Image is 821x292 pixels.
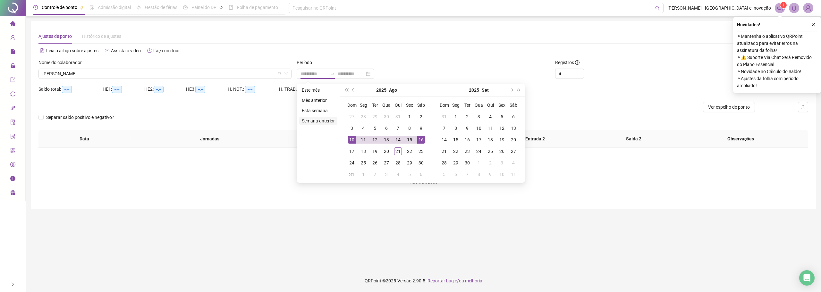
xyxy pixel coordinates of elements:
span: file [10,46,15,59]
td: 2025-10-08 [473,169,485,180]
td: 2025-08-21 [392,146,404,157]
span: --:-- [154,86,164,93]
span: Ajustes de ponto [38,34,72,39]
td: 2025-10-01 [473,157,485,169]
td: 2025-09-28 [438,157,450,169]
span: upload [800,104,806,110]
li: Esta semana [299,107,337,114]
div: 28 [360,113,367,121]
span: Leia o artigo sobre ajustes [46,48,98,53]
div: 12 [498,124,506,132]
td: 2025-08-14 [392,134,404,146]
div: 14 [440,136,448,144]
div: 2 [371,171,379,178]
td: 2025-08-08 [404,122,415,134]
td: 2025-08-22 [404,146,415,157]
span: gift [10,187,15,200]
th: Qua [473,99,485,111]
th: Observações [678,130,803,148]
td: 2025-09-22 [450,146,461,157]
span: Gestão de férias [145,5,177,10]
div: 29 [452,159,460,167]
td: 2025-08-05 [369,122,381,134]
span: ⚬ Mantenha o aplicativo QRPoint atualizado para evitar erros na assinatura da folha! [737,33,817,54]
div: HE 3: [186,86,228,93]
span: youtube [105,48,109,53]
div: 30 [417,159,425,167]
td: 2025-09-24 [473,146,485,157]
td: 2025-09-21 [438,146,450,157]
td: 2025-09-14 [438,134,450,146]
td: 2025-07-30 [381,111,392,122]
td: 2025-09-06 [508,111,519,122]
div: H. TRAB.: [279,86,334,93]
td: 2025-08-13 [381,134,392,146]
div: 15 [452,136,460,144]
td: 2025-07-27 [346,111,358,122]
div: 30 [463,159,471,167]
div: 1 [360,171,367,178]
img: 57791 [803,3,813,13]
td: 2025-09-03 [473,111,485,122]
div: 5 [440,171,448,178]
div: 31 [348,171,356,178]
span: Versão [397,278,411,283]
span: Separar saldo positivo e negativo? [44,114,117,121]
th: Sáb [415,99,427,111]
span: Assista o vídeo [111,48,141,53]
div: 13 [383,136,390,144]
div: 4 [510,159,517,167]
th: Seg [450,99,461,111]
td: 2025-09-05 [404,169,415,180]
button: Ver espelho de ponto [703,102,755,112]
div: 4 [487,113,494,121]
div: Open Intercom Messenger [799,270,815,286]
td: 2025-08-11 [358,134,369,146]
span: Reportar bug e/ou melhoria [427,278,482,283]
span: history [147,48,152,53]
div: 5 [371,124,379,132]
div: 10 [348,136,356,144]
th: Dom [346,99,358,111]
th: Entrada 2 [486,130,584,148]
div: 28 [440,159,448,167]
span: Faça um tour [153,48,180,53]
td: 2025-08-15 [404,134,415,146]
div: 2 [417,113,425,121]
div: 24 [348,159,356,167]
td: 2025-09-29 [450,157,461,169]
span: down [284,72,288,76]
span: --:-- [195,86,205,93]
div: 25 [360,159,367,167]
td: 2025-10-11 [508,169,519,180]
div: 2 [487,159,494,167]
td: 2025-10-03 [496,157,508,169]
div: 26 [371,159,379,167]
div: 23 [417,147,425,155]
div: 17 [475,136,483,144]
td: 2025-08-27 [381,157,392,169]
span: Histórico de ajustes [82,34,121,39]
span: --:-- [245,86,255,93]
span: --:-- [62,86,72,93]
div: HE 1: [103,86,144,93]
td: 2025-09-02 [369,169,381,180]
div: Não há dados [46,179,800,186]
td: 2025-09-08 [450,122,461,134]
span: book [229,5,233,10]
div: 7 [440,124,448,132]
td: 2025-09-02 [461,111,473,122]
div: 21 [440,147,448,155]
th: Qua [381,99,392,111]
span: Admissão digital [98,5,131,10]
td: 2025-09-15 [450,134,461,146]
td: 2025-09-06 [415,169,427,180]
div: 9 [463,124,471,132]
div: 15 [406,136,413,144]
span: file-done [89,5,94,10]
span: search [655,6,660,11]
div: 18 [360,147,367,155]
div: 7 [463,171,471,178]
span: 1 [783,3,785,7]
div: 24 [475,147,483,155]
